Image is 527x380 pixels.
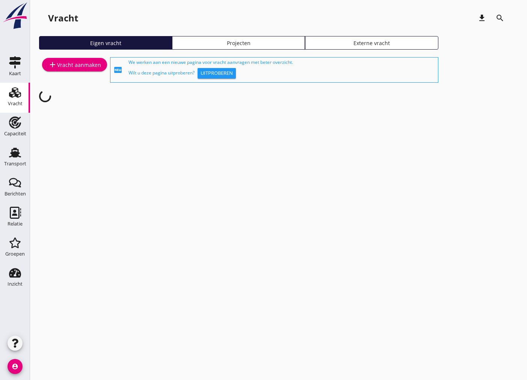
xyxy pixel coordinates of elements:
a: Projecten [172,36,305,50]
div: Vracht aanmaken [48,60,101,69]
a: Externe vracht [305,36,438,50]
i: search [495,14,504,23]
div: Groepen [5,251,25,256]
div: Uitproberen [201,70,233,77]
i: download [477,14,486,23]
img: logo-small.a267ee39.svg [2,2,29,30]
div: Kaart [9,71,21,76]
div: Projecten [175,39,302,47]
div: Vracht [8,101,23,106]
div: Capaciteit [4,131,26,136]
div: Eigen vracht [42,39,169,47]
div: Relatie [8,221,23,226]
div: Externe vracht [308,39,435,47]
a: Eigen vracht [39,36,172,50]
i: account_circle [8,359,23,374]
div: We werken aan een nieuwe pagina voor vracht aanvragen met beter overzicht. Wilt u deze pagina uit... [128,59,435,81]
div: Inzicht [8,282,23,286]
div: Vracht [48,12,78,24]
div: Berichten [5,191,26,196]
div: Transport [4,161,26,166]
i: fiber_new [113,65,122,74]
i: add [48,60,57,69]
button: Uitproberen [198,68,236,79]
a: Vracht aanmaken [42,58,107,71]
